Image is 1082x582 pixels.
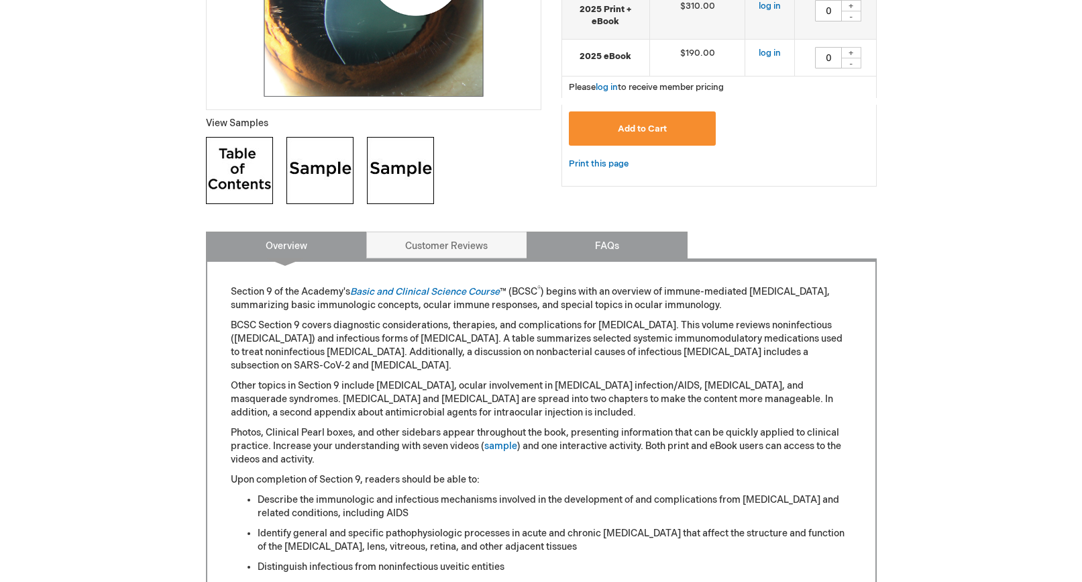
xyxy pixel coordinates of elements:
li: Distinguish infectious from noninfectious uveitic entities [258,561,852,574]
a: Basic and Clinical Science Course [350,286,500,297]
div: - [841,58,861,68]
li: Identify general and specific pathophysiologic processes in acute and chronic [MEDICAL_DATA] that... [258,527,852,554]
a: log in [596,82,618,93]
img: Click to view [286,137,354,204]
a: FAQs [527,232,688,258]
p: Photos, Clinical Pearl boxes, and other sidebars appear throughout the book, presenting informati... [231,426,852,467]
p: BCSC Section 9 covers diagnostic considerations, therapies, and complications for [MEDICAL_DATA].... [231,319,852,373]
input: Qty [815,47,842,68]
a: Customer Reviews [366,232,527,258]
a: log in [759,1,781,11]
a: sample [484,440,517,452]
div: + [841,47,861,58]
sup: ® [537,285,541,293]
a: Overview [206,232,367,258]
p: Section 9 of the Academy's ™ (BCSC ) begins with an overview of immune-mediated [MEDICAL_DATA], s... [231,285,852,312]
td: $190.00 [649,39,745,76]
p: Upon completion of Section 9, readers should be able to: [231,473,852,487]
strong: 2025 Print + eBook [569,3,643,28]
li: Describe the immunologic and infectious mechanisms involved in the development of and complicatio... [258,493,852,520]
p: View Samples [206,117,541,130]
img: Click to view [206,137,273,204]
span: Please to receive member pricing [569,82,724,93]
button: Add to Cart [569,111,716,146]
span: Add to Cart [618,124,667,134]
div: - [841,11,861,21]
p: Other topics in Section 9 include [MEDICAL_DATA], ocular involvement in [MEDICAL_DATA] infection/... [231,379,852,420]
a: Print this page [569,156,629,173]
img: Click to view [367,137,434,204]
a: log in [759,48,781,58]
strong: 2025 eBook [569,50,643,63]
